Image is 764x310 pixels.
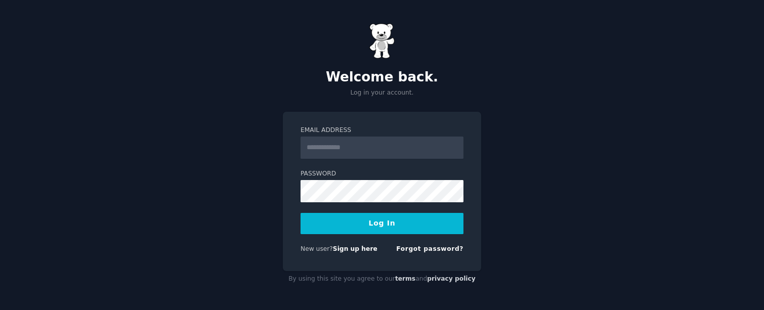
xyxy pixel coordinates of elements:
p: Log in your account. [283,88,481,98]
img: Gummy Bear [369,23,395,59]
h2: Welcome back. [283,69,481,85]
div: By using this site you agree to our and [283,271,481,287]
label: Email Address [301,126,463,135]
a: Sign up here [333,245,377,252]
a: privacy policy [427,275,476,282]
a: Forgot password? [396,245,463,252]
a: terms [395,275,415,282]
span: New user? [301,245,333,252]
label: Password [301,169,463,179]
button: Log In [301,213,463,234]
